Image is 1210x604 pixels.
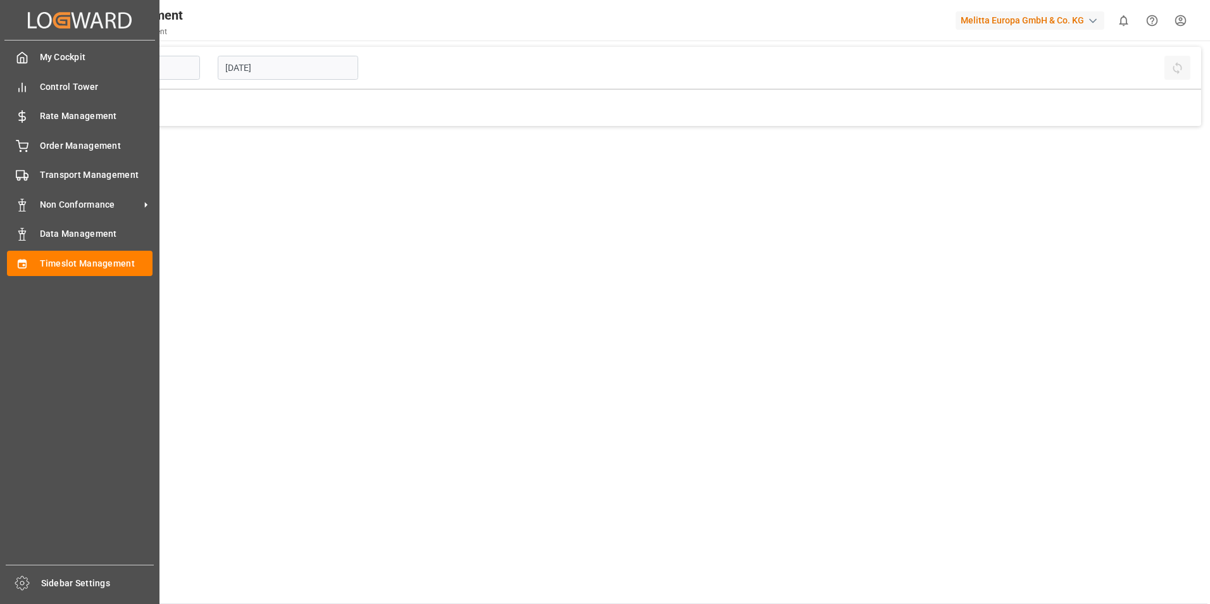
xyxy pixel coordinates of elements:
input: DD.MM.YYYY [218,56,358,80]
span: Order Management [40,139,153,153]
span: Transport Management [40,168,153,182]
button: show 0 new notifications [1109,6,1138,35]
a: Timeslot Management [7,251,153,275]
span: My Cockpit [40,51,153,64]
span: Non Conformance [40,198,140,211]
a: Transport Management [7,163,153,187]
a: Rate Management [7,104,153,129]
a: My Cockpit [7,45,153,70]
span: Data Management [40,227,153,241]
button: Melitta Europa GmbH & Co. KG [956,8,1109,32]
div: Melitta Europa GmbH & Co. KG [956,11,1104,30]
span: Control Tower [40,80,153,94]
span: Sidebar Settings [41,577,154,590]
button: Help Center [1138,6,1166,35]
span: Rate Management [40,110,153,123]
a: Data Management [7,222,153,246]
span: Timeslot Management [40,257,153,270]
a: Order Management [7,133,153,158]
